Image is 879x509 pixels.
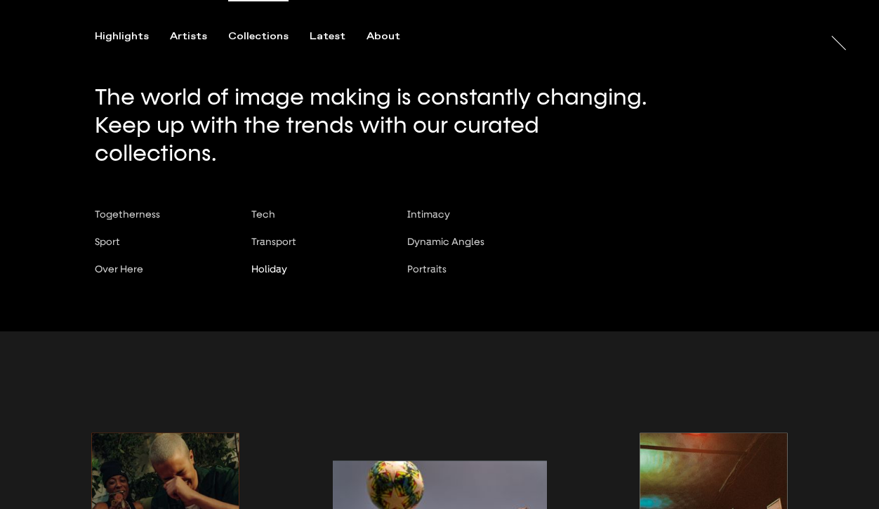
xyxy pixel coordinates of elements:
[95,236,220,263] button: Sport
[251,209,377,236] button: Tech
[95,30,170,43] button: Highlights
[95,84,665,168] p: The world of image making is constantly changing. Keep up with the trends with our curated collec...
[170,30,228,43] button: Artists
[407,263,516,291] button: Portraits
[95,236,120,247] span: Sport
[366,30,421,43] button: About
[228,30,310,43] button: Collections
[407,263,447,275] span: Portraits
[407,209,516,236] button: Intimacy
[310,30,345,43] div: Latest
[407,209,450,220] span: Intimacy
[251,236,296,247] span: Transport
[407,236,484,247] span: Dynamic Angles
[251,263,377,291] button: Holiday
[251,236,377,263] button: Transport
[95,263,220,291] button: Over Here
[95,263,143,275] span: Over Here
[228,30,289,43] div: Collections
[95,209,220,236] button: Togetherness
[407,236,516,263] button: Dynamic Angles
[95,30,149,43] div: Highlights
[251,263,287,275] span: Holiday
[170,30,207,43] div: Artists
[366,30,400,43] div: About
[251,209,275,220] span: Tech
[95,209,160,220] span: Togetherness
[310,30,366,43] button: Latest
